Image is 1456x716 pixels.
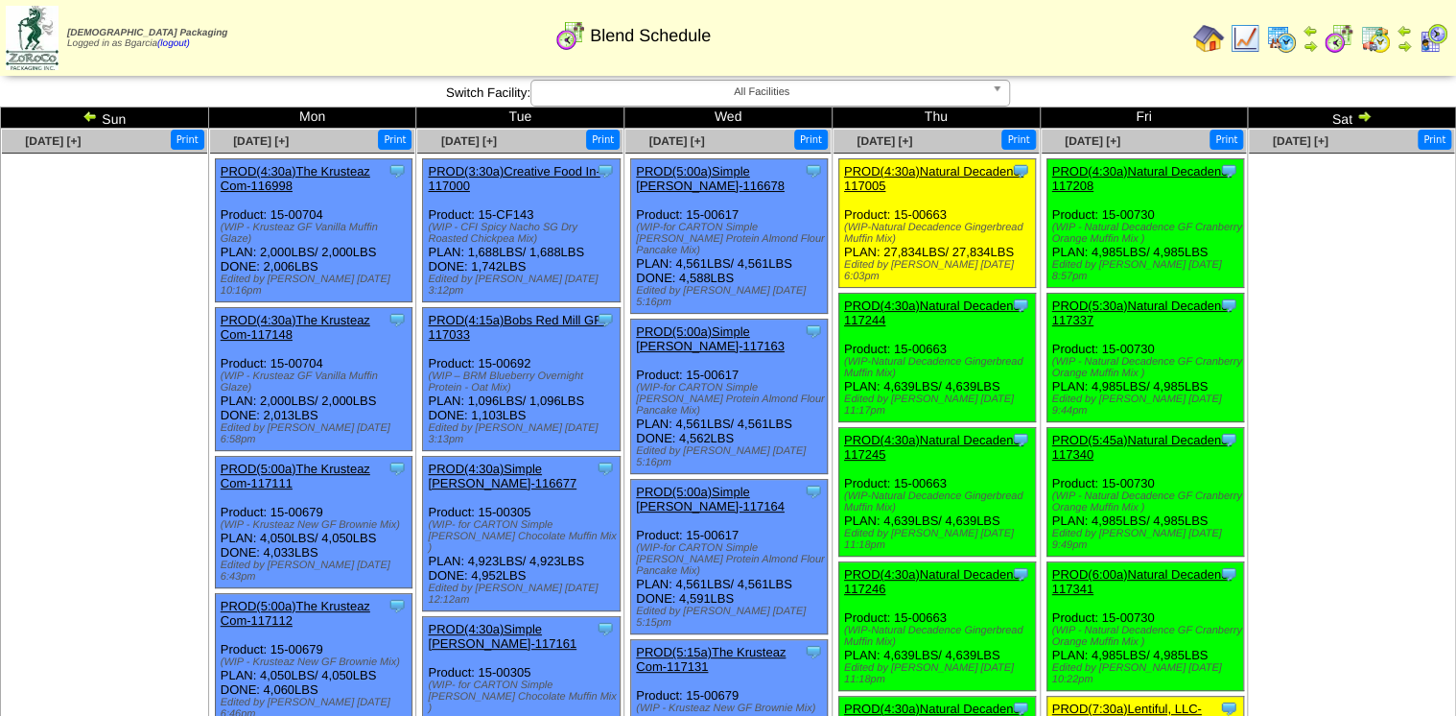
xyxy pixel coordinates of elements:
[1046,294,1243,422] div: Product: 15-00730 PLAN: 4,985LBS / 4,985LBS
[428,583,619,606] div: Edited by [PERSON_NAME] [DATE] 12:12am
[1046,428,1243,557] div: Product: 15-00730 PLAN: 4,985LBS / 4,985LBS
[555,20,586,51] img: calendarblend.gif
[233,134,289,148] a: [DATE] [+]
[441,134,497,148] a: [DATE] [+]
[804,322,823,341] img: Tooltip
[1418,23,1448,54] img: calendarcustomer.gif
[1266,23,1297,54] img: calendarprod.gif
[636,542,827,577] div: (WIP-for CARTON Simple [PERSON_NAME] Protein Almond Flour Pancake Mix)
[208,107,416,129] td: Mon
[844,222,1035,245] div: (WIP-Natural Decadence Gingerbread Muffin Mix)
[1052,567,1232,596] a: PROD(6:00a)Natural Decadenc-117341
[1303,23,1318,38] img: arrowleft.gif
[804,642,823,661] img: Tooltip
[857,134,912,148] a: [DATE] [+]
[215,159,411,302] div: Product: 15-00704 PLAN: 2,000LBS / 2,000LBS DONE: 2,006LBS
[1356,108,1372,124] img: arrowright.gif
[1046,159,1243,288] div: Product: 15-00730 PLAN: 4,985LBS / 4,985LBS
[1193,23,1224,54] img: home.gif
[1052,394,1243,417] div: Edited by [PERSON_NAME] [DATE] 9:44pm
[844,625,1035,648] div: (WIP-Natural Decadence Gingerbread Muffin Mix)
[636,324,785,353] a: PROD(5:00a)Simple [PERSON_NAME]-117163
[1040,107,1248,129] td: Fri
[1360,23,1391,54] img: calendarinout.gif
[539,81,984,104] span: All Facilities
[1219,564,1238,584] img: Tooltip
[215,457,411,588] div: Product: 15-00679 PLAN: 4,050LBS / 4,050LBS DONE: 4,033LBS
[428,274,619,297] div: Edited by [PERSON_NAME] [DATE] 3:12pm
[838,294,1035,422] div: Product: 15-00663 PLAN: 4,639LBS / 4,639LBS
[1011,161,1030,180] img: Tooltip
[1052,625,1243,648] div: (WIP - Natural Decadence GF Cranberry Orange Muffin Mix )
[1011,296,1030,315] img: Tooltip
[1052,356,1243,379] div: (WIP - Natural Decadence GF Cranberry Orange Muffin Mix )
[596,619,615,638] img: Tooltip
[1052,164,1232,193] a: PROD(4:30a)Natural Decadenc-117208
[67,28,227,38] span: [DEMOGRAPHIC_DATA] Packaging
[844,164,1023,193] a: PROD(4:30a)Natural Decadenc-117005
[1001,130,1035,150] button: Print
[428,164,599,193] a: PROD(3:30a)Creative Food In-117000
[1397,38,1412,54] img: arrowright.gif
[387,161,407,180] img: Tooltip
[1209,130,1243,150] button: Print
[221,164,370,193] a: PROD(4:30a)The Krusteaz Com-116998
[428,370,619,394] div: (WIP – BRM Blueberry Overnight Protein - Oat Mix)
[1052,259,1243,282] div: Edited by [PERSON_NAME] [DATE] 8:57pm
[171,130,204,150] button: Print
[844,356,1035,379] div: (WIP-Natural Decadence Gingerbread Muffin Mix)
[832,107,1040,129] td: Thu
[1052,222,1243,245] div: (WIP - Natural Decadence GF Cranberry Orange Muffin Mix )
[1219,296,1238,315] img: Tooltip
[596,161,615,180] img: Tooltip
[636,645,786,674] a: PROD(5:15a)The Krusteaz Com-117131
[648,134,704,148] a: [DATE] [+]
[1397,23,1412,38] img: arrowleft.gif
[157,38,190,49] a: (logout)
[1052,528,1243,551] div: Edited by [PERSON_NAME] [DATE] 9:49pm
[631,159,828,314] div: Product: 15-00617 PLAN: 4,561LBS / 4,561LBS DONE: 4,588LBS
[1230,23,1260,54] img: line_graph.gif
[804,161,823,180] img: Tooltip
[636,164,785,193] a: PROD(5:00a)Simple [PERSON_NAME]-116678
[1248,107,1456,129] td: Sat
[1011,430,1030,449] img: Tooltip
[428,222,619,245] div: (WIP - CFI Spicy Nacho SG Dry Roasted Chickpea Mix)
[423,308,620,451] div: Product: 15-00692 PLAN: 1,096LBS / 1,096LBS DONE: 1,103LBS
[590,26,711,46] span: Blend Schedule
[844,662,1035,685] div: Edited by [PERSON_NAME] [DATE] 11:18pm
[221,656,411,668] div: (WIP - Krusteaz New GF Brownie Mix)
[844,259,1035,282] div: Edited by [PERSON_NAME] [DATE] 6:03pm
[1418,130,1451,150] button: Print
[387,310,407,329] img: Tooltip
[428,462,576,490] a: PROD(4:30a)Simple [PERSON_NAME]-116677
[1219,161,1238,180] img: Tooltip
[428,622,576,651] a: PROD(4:30a)Simple [PERSON_NAME]-117161
[838,428,1035,557] div: Product: 15-00663 PLAN: 4,639LBS / 4,639LBS
[1324,23,1354,54] img: calendarblend.gif
[6,6,59,70] img: zoroco-logo-small.webp
[1219,430,1238,449] img: Tooltip
[1273,134,1328,148] a: [DATE] [+]
[631,480,828,634] div: Product: 15-00617 PLAN: 4,561LBS / 4,561LBS DONE: 4,591LBS
[428,519,619,554] div: (WIP- for CARTON Simple [PERSON_NAME] Chocolate Muffin Mix )
[636,285,827,308] div: Edited by [PERSON_NAME] [DATE] 5:16pm
[25,134,81,148] a: [DATE] [+]
[221,422,411,445] div: Edited by [PERSON_NAME] [DATE] 6:58pm
[596,459,615,478] img: Tooltip
[428,680,619,714] div: (WIP- for CARTON Simple [PERSON_NAME] Chocolate Muffin Mix )
[428,422,619,445] div: Edited by [PERSON_NAME] [DATE] 3:13pm
[1052,298,1232,327] a: PROD(5:30a)Natural Decadenc-117337
[221,222,411,245] div: (WIP - Krusteaz GF Vanilla Muffin Glaze)
[221,313,370,342] a: PROD(4:30a)The Krusteaz Com-117148
[82,108,98,124] img: arrowleft.gif
[804,482,823,501] img: Tooltip
[215,308,411,451] div: Product: 15-00704 PLAN: 2,000LBS / 2,000LBS DONE: 2,013LBS
[636,222,827,256] div: (WIP-for CARTON Simple [PERSON_NAME] Protein Almond Flour Pancake Mix)
[844,394,1035,417] div: Edited by [PERSON_NAME] [DATE] 11:17pm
